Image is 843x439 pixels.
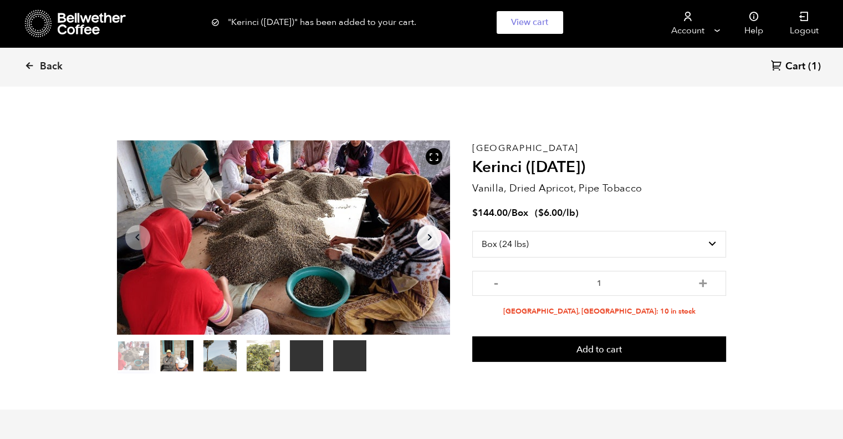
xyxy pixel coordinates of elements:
[40,60,63,73] span: Back
[211,11,632,34] div: "Kerinci ([DATE])" has been added to your cart.
[472,158,726,177] h2: Kerinci ([DATE])
[696,276,709,287] button: +
[472,336,726,362] button: Add to cart
[538,206,544,219] span: $
[771,59,821,74] a: Cart (1)
[472,206,508,219] bdi: 144.00
[497,11,563,34] a: View cart
[785,60,805,73] span: Cart
[472,206,478,219] span: $
[538,206,563,219] bdi: 6.00
[563,206,575,219] span: /lb
[535,206,579,219] span: ( )
[808,60,821,73] span: (1)
[512,206,528,219] span: Box
[489,276,503,287] button: -
[333,340,366,371] video: Your browser does not support the video tag.
[472,181,726,196] p: Vanilla, Dried Apricot, Pipe Tobacco
[290,340,323,371] video: Your browser does not support the video tag.
[472,306,726,317] li: [GEOGRAPHIC_DATA], [GEOGRAPHIC_DATA]: 10 in stock
[508,206,512,219] span: /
